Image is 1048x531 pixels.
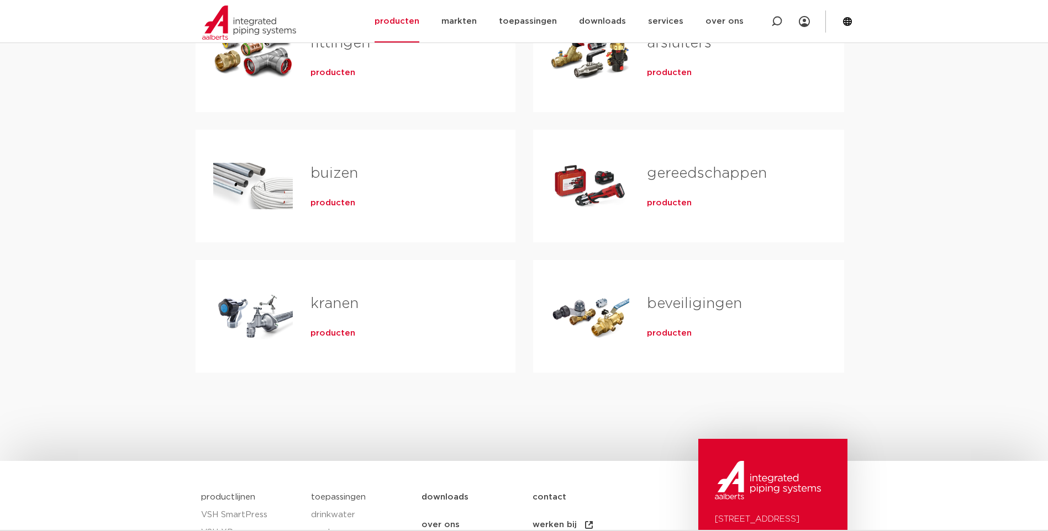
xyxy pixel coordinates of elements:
[310,67,355,78] a: producten
[422,484,533,511] a: downloads
[647,36,712,50] a: afsluiters
[647,67,692,78] a: producten
[310,296,359,311] a: kranen
[533,484,644,511] a: contact
[310,198,355,209] a: producten
[647,166,767,180] a: gereedschappen
[647,296,742,311] a: beveiligingen
[201,493,255,501] a: productlijnen
[311,493,366,501] a: toepassingen
[647,198,692,209] a: producten
[310,166,358,180] a: buizen
[311,506,410,524] a: drinkwater
[647,328,692,339] a: producten
[201,506,301,524] a: VSH SmartPress
[310,36,370,50] a: fittingen
[310,328,355,339] a: producten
